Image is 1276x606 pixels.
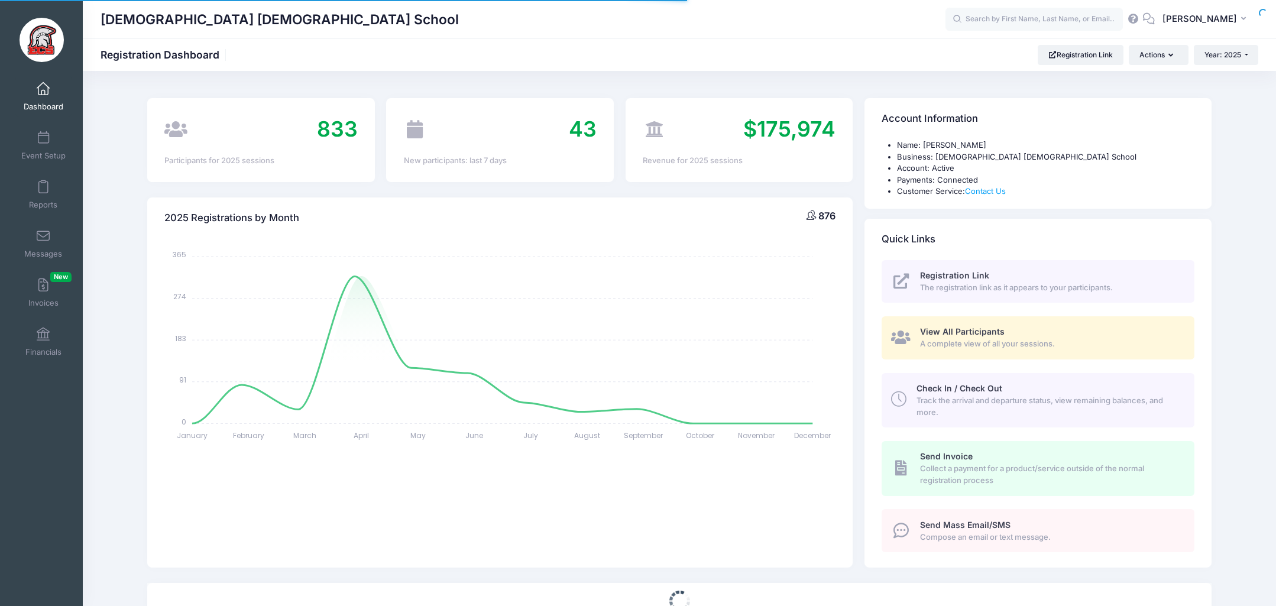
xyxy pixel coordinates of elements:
[15,125,72,166] a: Event Setup
[882,102,978,136] h4: Account Information
[1155,6,1258,33] button: [PERSON_NAME]
[882,222,935,256] h4: Quick Links
[465,430,483,440] tspan: June
[15,223,72,264] a: Messages
[177,430,208,440] tspan: January
[24,249,62,259] span: Messages
[897,140,1194,151] li: Name: [PERSON_NAME]
[20,18,64,62] img: Evangelical Christian School
[15,76,72,117] a: Dashboard
[916,395,1181,418] span: Track the arrival and departure status, view remaining balances, and more.
[50,272,72,282] span: New
[1162,12,1237,25] span: [PERSON_NAME]
[920,338,1181,350] span: A complete view of all your sessions.
[15,272,72,313] a: InvoicesNew
[179,375,186,385] tspan: 91
[897,186,1194,197] li: Customer Service:
[920,282,1181,294] span: The registration link as it appears to your participants.
[101,6,459,33] h1: [DEMOGRAPHIC_DATA] [DEMOGRAPHIC_DATA] School
[882,373,1194,427] a: Check In / Check Out Track the arrival and departure status, view remaining balances, and more.
[882,316,1194,359] a: View All Participants A complete view of all your sessions.
[920,451,973,461] span: Send Invoice
[795,430,832,440] tspan: December
[1038,45,1123,65] a: Registration Link
[173,249,186,260] tspan: 365
[738,430,775,440] tspan: November
[574,430,600,440] tspan: August
[686,430,715,440] tspan: October
[1194,45,1258,65] button: Year: 2025
[15,321,72,362] a: Financials
[164,201,299,235] h4: 2025 Registrations by Month
[28,298,59,308] span: Invoices
[233,430,264,440] tspan: February
[317,116,358,142] span: 833
[21,151,66,161] span: Event Setup
[523,430,538,440] tspan: July
[294,430,317,440] tspan: March
[945,8,1123,31] input: Search by First Name, Last Name, or Email...
[916,383,1002,393] span: Check In / Check Out
[354,430,369,440] tspan: April
[1129,45,1188,65] button: Actions
[897,174,1194,186] li: Payments: Connected
[182,416,186,426] tspan: 0
[920,270,989,280] span: Registration Link
[24,102,63,112] span: Dashboard
[404,155,597,167] div: New participants: last 7 days
[882,509,1194,552] a: Send Mass Email/SMS Compose an email or text message.
[920,520,1011,530] span: Send Mass Email/SMS
[920,326,1005,336] span: View All Participants
[25,347,61,357] span: Financials
[624,430,663,440] tspan: September
[164,155,357,167] div: Participants for 2025 sessions
[920,532,1181,543] span: Compose an email or text message.
[173,291,186,302] tspan: 274
[743,116,835,142] span: $175,974
[882,441,1194,495] a: Send Invoice Collect a payment for a product/service outside of the normal registration process
[569,116,597,142] span: 43
[29,200,57,210] span: Reports
[965,186,1006,196] a: Contact Us
[818,210,835,222] span: 876
[1204,50,1241,59] span: Year: 2025
[410,430,426,440] tspan: May
[920,463,1181,486] span: Collect a payment for a product/service outside of the normal registration process
[897,151,1194,163] li: Business: [DEMOGRAPHIC_DATA] [DEMOGRAPHIC_DATA] School
[175,333,186,343] tspan: 183
[101,48,229,61] h1: Registration Dashboard
[15,174,72,215] a: Reports
[643,155,835,167] div: Revenue for 2025 sessions
[897,163,1194,174] li: Account: Active
[882,260,1194,303] a: Registration Link The registration link as it appears to your participants.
